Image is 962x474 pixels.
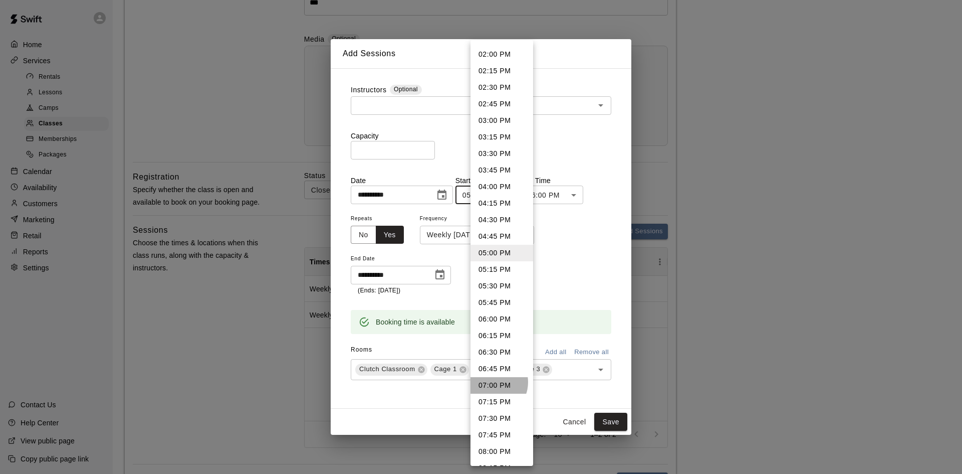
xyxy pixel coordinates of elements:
li: 03:15 PM [470,129,533,145]
li: 05:45 PM [470,294,533,311]
li: 02:15 PM [470,63,533,79]
li: 05:15 PM [470,261,533,278]
li: 07:30 PM [470,410,533,427]
li: 04:45 PM [470,228,533,245]
li: 02:00 PM [470,46,533,63]
li: 06:15 PM [470,328,533,344]
li: 05:00 PM [470,245,533,261]
li: 06:00 PM [470,311,533,328]
li: 02:45 PM [470,96,533,112]
li: 07:15 PM [470,394,533,410]
li: 04:30 PM [470,212,533,228]
li: 04:00 PM [470,179,533,195]
li: 06:30 PM [470,344,533,361]
li: 07:45 PM [470,427,533,443]
li: 04:15 PM [470,195,533,212]
li: 03:45 PM [470,162,533,179]
li: 07:00 PM [470,377,533,394]
li: 03:00 PM [470,112,533,129]
li: 05:30 PM [470,278,533,294]
li: 02:30 PM [470,79,533,96]
li: 03:30 PM [470,145,533,162]
li: 06:45 PM [470,361,533,377]
li: 08:00 PM [470,443,533,460]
